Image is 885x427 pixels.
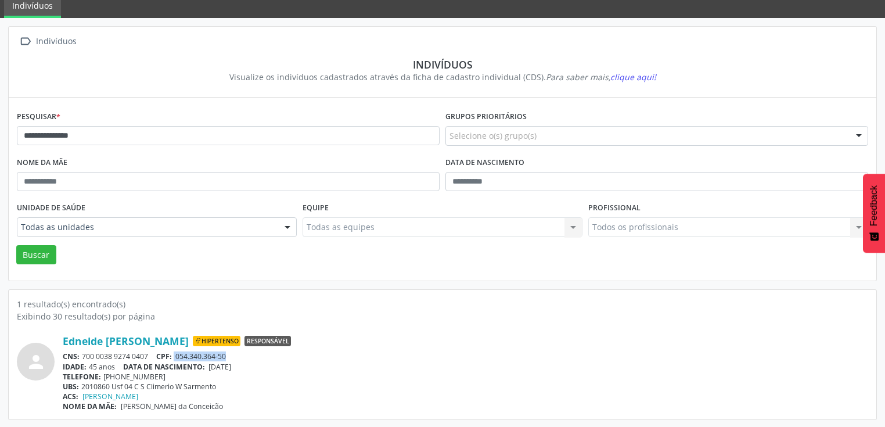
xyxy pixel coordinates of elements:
div: 45 anos [63,362,868,372]
label: Unidade de saúde [17,199,85,217]
span: Todas as unidades [21,221,273,233]
div: 2010860 Usf 04 C S Climerio W Sarmento [63,382,868,392]
label: Equipe [303,199,329,217]
a:  Indivíduos [17,33,78,50]
span: Feedback [869,185,879,226]
label: Nome da mãe [17,154,67,172]
a: Edneide [PERSON_NAME] [63,335,189,347]
a: [PERSON_NAME] [82,392,138,401]
label: Data de nascimento [445,154,524,172]
span: TELEFONE: [63,372,101,382]
span: IDADE: [63,362,87,372]
span: CPF: [156,351,172,361]
span: Responsável [244,336,291,346]
span: [PERSON_NAME] da Conceicão [121,401,223,411]
div: Exibindo 30 resultado(s) por página [17,310,868,322]
label: Grupos prioritários [445,108,527,126]
label: Pesquisar [17,108,60,126]
label: Profissional [588,199,641,217]
span: ACS: [63,392,78,401]
div: Indivíduos [25,58,860,71]
div: Visualize os indivíduos cadastrados através da ficha de cadastro individual (CDS). [25,71,860,83]
span: [DATE] [208,362,231,372]
span: DATA DE NASCIMENTO: [123,362,205,372]
div: Indivíduos [34,33,78,50]
button: Buscar [16,245,56,265]
span: NOME DA MÃE: [63,401,117,411]
span: CNS: [63,351,80,361]
i: Para saber mais, [546,71,656,82]
div: 700 0038 9274 0407 [63,351,868,361]
span: Selecione o(s) grupo(s) [449,130,537,142]
span: Hipertenso [193,336,240,346]
div: 1 resultado(s) encontrado(s) [17,298,868,310]
button: Feedback - Mostrar pesquisa [863,174,885,253]
span: 054.340.364-50 [175,351,226,361]
i:  [17,33,34,50]
span: UBS: [63,382,79,392]
i: person [26,351,46,372]
div: [PHONE_NUMBER] [63,372,868,382]
span: clique aqui! [610,71,656,82]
